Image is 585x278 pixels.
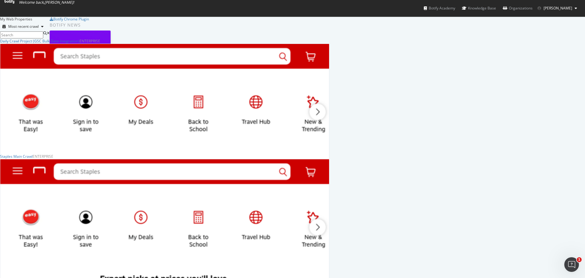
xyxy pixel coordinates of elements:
[53,16,89,22] div: Botify Chrome Plugin
[503,5,533,11] div: Organizations
[424,5,455,11] div: Botify Academy
[577,257,582,262] span: 1
[564,257,579,272] iframe: Intercom live chat
[544,5,572,11] span: Jeffrey Iwanicki
[80,38,100,44] div: Enterprise
[462,5,496,11] div: Knowledge Base
[33,154,53,159] div: Enterprise
[50,31,111,79] img: What Happens When ChatGPT Is Your Holiday Shopper?
[533,3,582,13] button: [PERSON_NAME]
[50,16,89,22] a: Botify Chrome Plugin
[50,22,233,28] div: Botify news
[8,25,39,28] div: Most recent crawl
